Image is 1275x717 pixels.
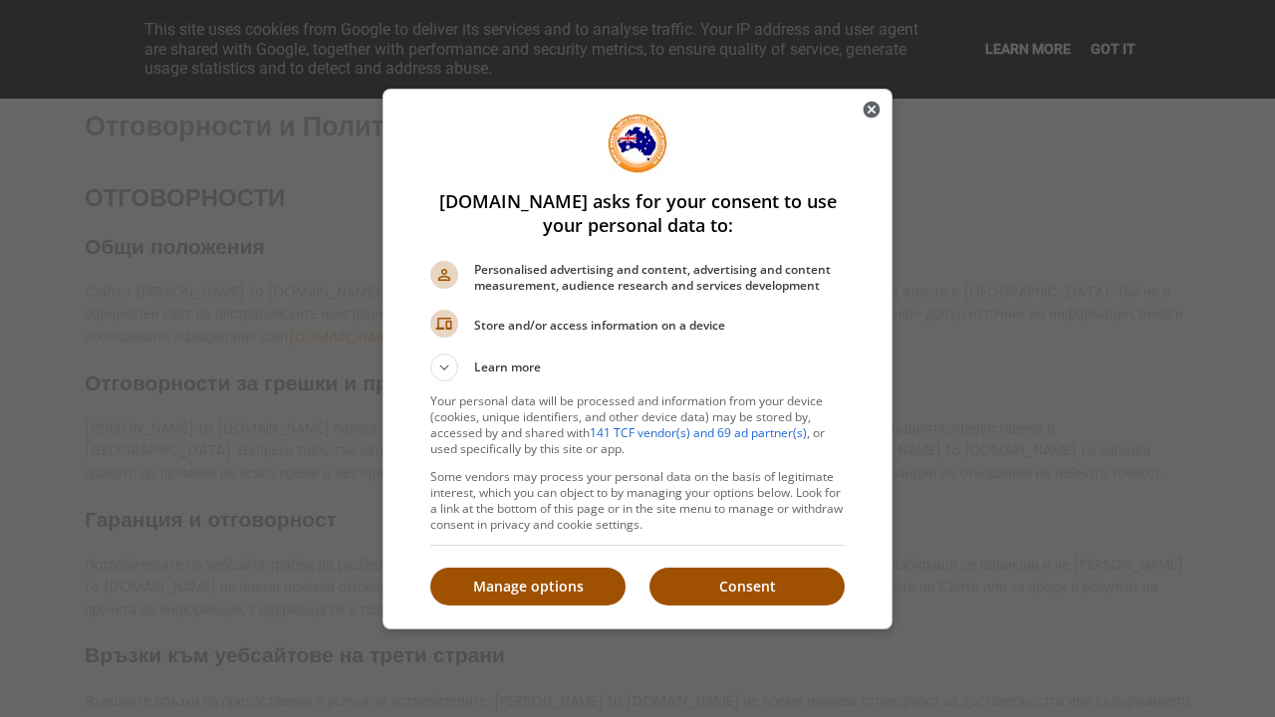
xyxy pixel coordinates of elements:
div: emigratetoaustralia.info asks for your consent to use your personal data to: [382,89,892,629]
button: Consent [649,568,845,605]
span: Personalised advertising and content, advertising and content measurement, audience research and ... [474,262,845,294]
p: Your personal data will be processed and information from your device (cookies, unique identifier... [430,393,845,457]
h1: [DOMAIN_NAME] asks for your consent to use your personal data to: [430,189,845,237]
img: Welcome to emigratetoaustralia.info [608,114,667,173]
a: 141 TCF vendor(s) and 69 ad partner(s) [590,424,807,441]
button: Learn more [430,354,845,381]
span: Learn more [474,358,541,381]
button: Manage options [430,568,626,605]
span: Store and/or access information on a device [474,318,845,334]
button: Close [852,90,892,129]
p: Consent [649,577,845,597]
p: Some vendors may process your personal data on the basis of legitimate interest, which you can ob... [430,469,845,533]
p: Manage options [430,577,626,597]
